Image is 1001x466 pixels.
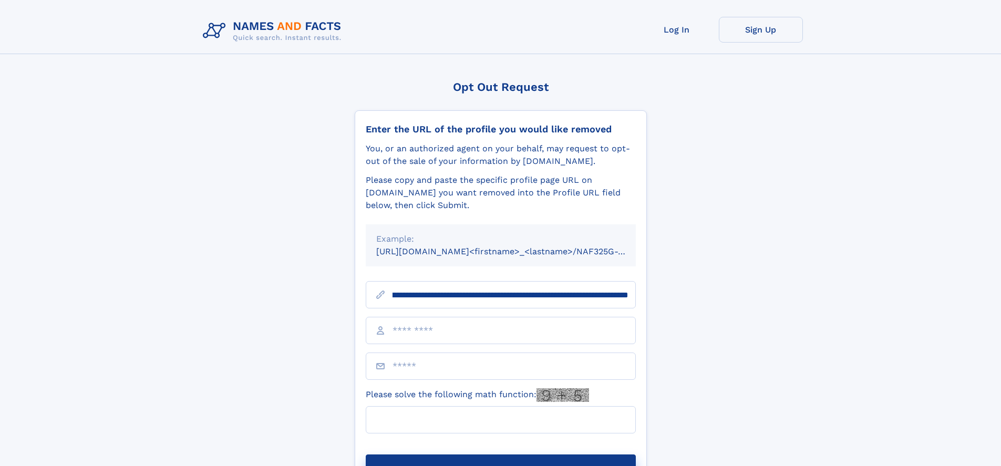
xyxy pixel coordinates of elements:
[199,17,350,45] img: Logo Names and Facts
[376,233,625,245] div: Example:
[719,17,803,43] a: Sign Up
[635,17,719,43] a: Log In
[366,388,589,402] label: Please solve the following math function:
[366,142,636,168] div: You, or an authorized agent on your behalf, may request to opt-out of the sale of your informatio...
[355,80,647,94] div: Opt Out Request
[376,246,656,256] small: [URL][DOMAIN_NAME]<firstname>_<lastname>/NAF325G-xxxxxxxx
[366,123,636,135] div: Enter the URL of the profile you would like removed
[366,174,636,212] div: Please copy and paste the specific profile page URL on [DOMAIN_NAME] you want removed into the Pr...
